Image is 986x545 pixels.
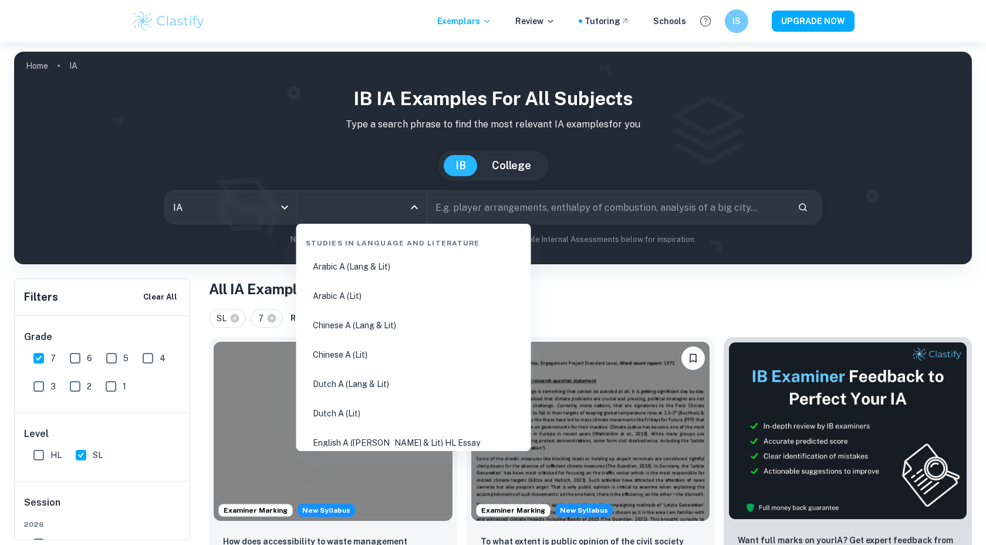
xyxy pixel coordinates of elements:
span: 3 [50,380,56,393]
h1: IB IA examples for all subjects [23,85,963,113]
h6: Filters [24,289,58,305]
button: Clear All [140,288,180,306]
div: Starting from the May 2026 session, the ESS IA requirements have changed. We created this exempla... [298,504,355,517]
h6: Session [24,496,181,519]
li: Dutch A (Lit) [301,400,526,427]
input: E.g. player arrangements, enthalpy of combustion, analysis of a big city... [427,191,788,224]
img: Global Politics Engagement Activity IA example thumbnail: To what extent is public opinion of the [471,342,710,521]
button: Close [406,199,423,216]
a: Schools [653,15,686,28]
a: Tutoring [585,15,630,28]
span: Examiner Marking [219,505,292,516]
span: SL [217,312,232,325]
span: SL [93,449,103,462]
li: Arabic A (Lang & Lit) [301,253,526,280]
img: ESS IA example thumbnail: How does accessibility to waste manageme [214,342,453,521]
p: Review [515,15,555,28]
p: Exemplars [437,15,492,28]
li: Dutch A (Lang & Lit) [301,371,526,398]
div: SL [209,309,246,328]
div: IA [165,191,296,224]
li: Arabic A (Lit) [301,282,526,309]
img: Clastify logo [131,9,206,33]
li: Chinese A (Lang & Lit) [301,312,526,339]
button: IB [444,155,478,176]
h6: Level [24,427,181,441]
p: Not sure what to search for? You can always look through our example Internal Assessments below f... [23,234,963,245]
button: Help and Feedback [695,11,715,31]
span: 7 [258,312,269,325]
span: Examiner Marking [477,505,550,516]
span: 7 [50,352,56,365]
h6: Grade [24,330,181,344]
span: 2 [87,380,92,393]
span: 1 [123,380,126,393]
span: HL [50,449,62,462]
img: Thumbnail [728,342,967,520]
div: Studies in Language and Literature [301,228,526,253]
li: Chinese A (Lit) [301,341,526,368]
h1: All IA Examples [209,278,972,300]
div: Starting from the May 2026 session, the Global Politics Engagement Activity requirements have cha... [555,504,613,517]
img: profile cover [14,52,972,264]
span: New Syllabus [555,504,613,517]
button: Reset All [288,309,329,327]
h6: IS [730,15,744,28]
div: 7 [251,309,283,328]
span: New Syllabus [298,504,355,517]
button: Search [793,197,813,217]
span: 4 [160,352,166,365]
button: College [480,155,543,176]
button: Bookmark [681,346,705,370]
p: Type a search phrase to find the most relevant IA examples for you [23,117,963,132]
span: 5 [123,352,129,365]
button: UPGRADE NOW [772,11,855,32]
span: 6 [87,352,92,365]
a: Home [26,58,48,74]
li: English A ([PERSON_NAME] & Lit) HL Essay [301,429,526,456]
span: 2026 [24,519,181,530]
p: IA [69,59,77,72]
button: IS [725,9,748,33]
